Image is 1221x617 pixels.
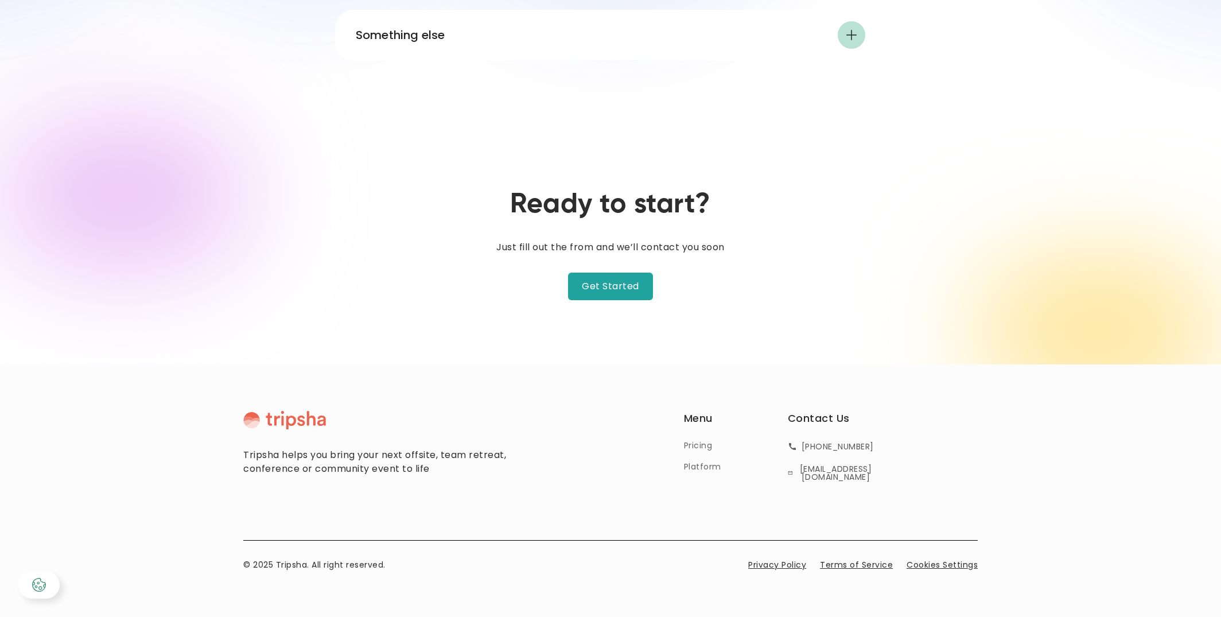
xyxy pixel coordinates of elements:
[356,26,445,44] div: Something else
[788,410,850,430] div: Contact Us
[510,189,711,222] h2: Ready to start?
[820,559,893,571] a: Terms of Service
[684,461,721,473] a: Platform
[788,463,874,483] a: [EMAIL_ADDRESS][DOMAIN_NAME]
[356,21,865,49] div: Something else
[802,443,874,451] div: [PHONE_NUMBER]
[684,440,713,452] a: Pricing
[243,448,519,476] div: Tripsha helps you bring your next offsite, team retreat, conference or community event to life
[568,273,653,300] a: Get Started
[748,559,806,571] a: Privacy Policy
[788,440,874,453] a: [PHONE_NUMBER]
[684,410,713,430] div: Menu
[243,410,326,430] img: Tripsha Logo
[496,240,725,254] p: Just fill out the from and we’ll contact you soon
[907,559,978,571] a: Cookies Settings
[798,465,874,481] div: [EMAIL_ADDRESS][DOMAIN_NAME]
[243,559,386,571] div: © 2025 Tripsha. All right reserved.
